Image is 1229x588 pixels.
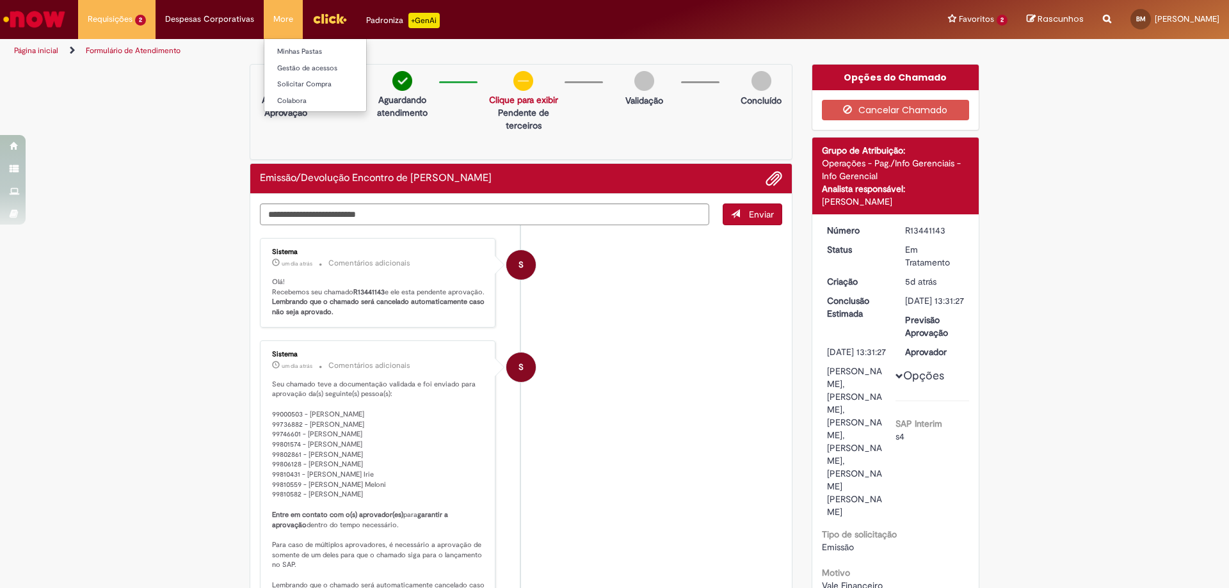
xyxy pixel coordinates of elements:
div: Analista responsável: [822,182,970,195]
img: ServiceNow [1,6,67,32]
b: SAP Interim [896,418,942,429]
time: 26/08/2025 11:31:30 [282,362,312,370]
img: img-circle-grey.png [751,71,771,91]
dt: Criação [817,275,896,288]
p: Olá! Recebemos seu chamado e ele esta pendente aprovação. [272,277,485,317]
b: R13441143 [353,287,385,297]
ul: More [264,38,367,112]
textarea: Digite sua mensagem aqui... [260,203,709,225]
span: Enviar [749,209,774,220]
button: Adicionar anexos [766,170,782,187]
span: S [518,352,524,383]
div: Sistema [272,351,485,358]
p: Concluído [741,94,782,107]
span: Favoritos [959,13,994,26]
b: Tipo de solicitação [822,528,897,540]
a: Solicitar Compra [264,77,405,91]
div: Opções do Chamado [812,65,979,90]
span: 2 [997,15,1008,26]
div: System [506,250,536,280]
p: Aguardando Aprovação [255,93,316,119]
img: img-circle-grey.png [634,71,654,91]
span: 2 [135,15,146,26]
div: Operações - Pag./Info Gerenciais - Info Gerencial [822,157,970,182]
div: Padroniza [366,13,440,28]
button: Enviar [723,203,782,225]
div: Em Tratamento [905,243,965,269]
time: 26/08/2025 11:31:37 [282,260,312,267]
div: [DATE] 13:31:27 [905,294,965,307]
dt: Conclusão Estimada [817,294,896,320]
a: Página inicial [14,45,58,56]
span: um dia atrás [282,260,312,267]
dt: Aprovador [896,346,974,358]
span: Requisições [88,13,133,26]
b: Lembrando que o chamado será cancelado automaticamente caso não seja aprovado. [272,297,486,317]
div: Grupo de Atribuição: [822,144,970,157]
a: Clique para exibir [489,94,558,106]
div: [PERSON_NAME], [PERSON_NAME], [PERSON_NAME], [PERSON_NAME], [PERSON_NAME] [PERSON_NAME] [827,365,887,518]
b: Entre em contato com o(s) aprovador(es) [272,510,403,520]
p: +GenAi [408,13,440,28]
div: 22/08/2025 17:36:04 [905,275,965,288]
span: Despesas Corporativas [165,13,254,26]
h2: Emissão/Devolução Encontro de Contas Fornecedor Histórico de tíquete [260,173,492,184]
b: garantir a aprovação [272,510,450,530]
p: Validação [625,94,663,107]
span: S [518,250,524,280]
span: um dia atrás [282,362,312,370]
span: [PERSON_NAME] [1155,13,1219,24]
dt: Status [817,243,896,256]
span: Rascunhos [1038,13,1084,25]
p: Pendente de terceiros [489,106,558,132]
span: BM [1136,15,1146,23]
img: click_logo_yellow_360x200.png [312,9,347,28]
a: Colabora [264,94,405,108]
p: Aguardando atendimento [372,93,432,119]
small: Comentários adicionais [328,360,410,371]
button: Cancelar Chamado [822,100,970,120]
ul: Trilhas de página [10,39,810,63]
div: Sistema [272,248,485,256]
a: Formulário de Atendimento [86,45,181,56]
div: [PERSON_NAME] [822,195,970,208]
small: Comentários adicionais [328,258,410,269]
a: Minhas Pastas [264,45,405,59]
span: 5d atrás [905,276,936,287]
img: check-circle-green.png [392,71,412,91]
img: circle-minus.png [513,71,533,91]
a: Gestão de acessos [264,61,405,75]
div: [DATE] 13:31:27 [827,346,887,358]
div: System [506,353,536,382]
b: Motivo [822,567,850,578]
dt: Previsão Aprovação [896,314,974,339]
div: R13441143 [905,224,965,237]
span: More [273,13,293,26]
dt: Número [817,224,896,237]
a: Rascunhos [1027,13,1084,26]
span: Emissão [822,541,854,553]
span: s4 [896,431,904,442]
